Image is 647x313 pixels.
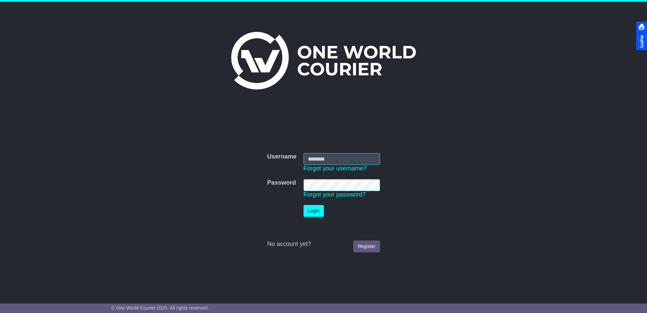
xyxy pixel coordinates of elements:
label: Password [267,179,296,187]
div: No account yet? [267,241,380,248]
a: Forgot your password? [304,191,366,198]
a: Register [353,241,380,252]
button: Login [304,205,324,217]
img: One World [231,32,416,89]
label: Username [267,153,296,161]
span: © One World Courier 2025. All rights reserved. [111,305,209,311]
a: Forgot your username? [304,165,367,172]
